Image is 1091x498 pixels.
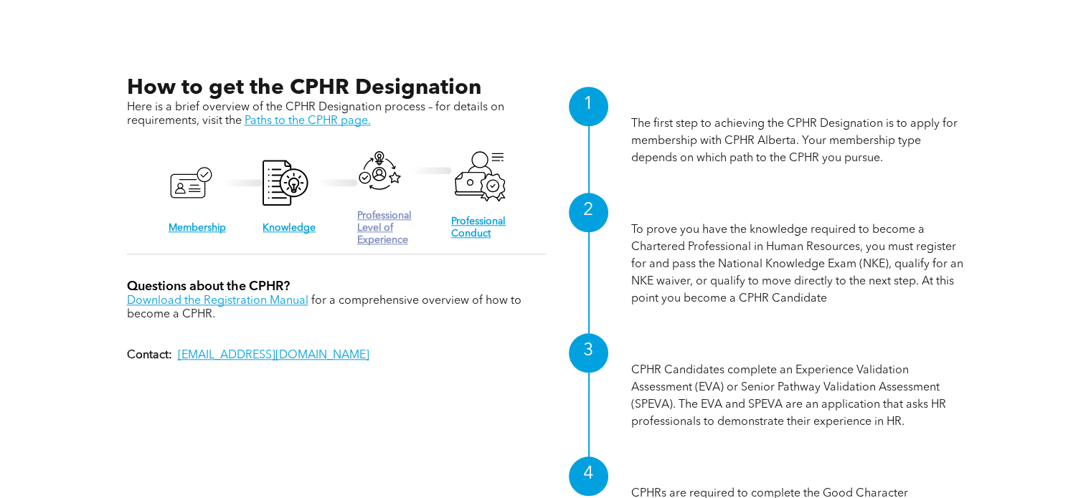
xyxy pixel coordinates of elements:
[127,350,172,361] strong: Contact:
[569,87,608,126] div: 1
[631,199,965,221] h1: Knowledge
[631,221,965,307] p: To prove you have the knowledge required to become a Chartered Professional in Human Resources, y...
[245,115,371,127] a: Paths to the CPHR page.
[451,216,506,239] a: Professional Conduct
[631,115,965,167] p: The first step to achieving the CPHR Designation is to apply for membership with CPHR Alberta. Yo...
[127,102,504,127] span: Here is a brief overview of the CPHR Designation process – for details on requirements, visit the
[631,93,965,115] h1: Membership
[569,193,608,232] div: 2
[127,280,290,293] span: Questions about the CPHR?
[631,463,965,485] h1: Professional Conduct
[263,223,316,233] a: Knowledge
[127,295,521,320] span: for a comprehensive overview of how to become a CPHR.
[631,340,965,362] h1: Professional Level of Experience
[357,211,412,245] a: Professional Level of Experience
[569,456,608,496] div: 4
[631,362,965,431] p: CPHR Candidates complete an Experience Validation Assessment (EVA) or Senior Pathway Validation A...
[127,77,481,99] span: How to get the CPHR Designation
[127,295,308,307] a: Download the Registration Manual
[169,223,226,233] a: Membership
[569,333,608,373] div: 3
[178,350,369,361] a: [EMAIL_ADDRESS][DOMAIN_NAME]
